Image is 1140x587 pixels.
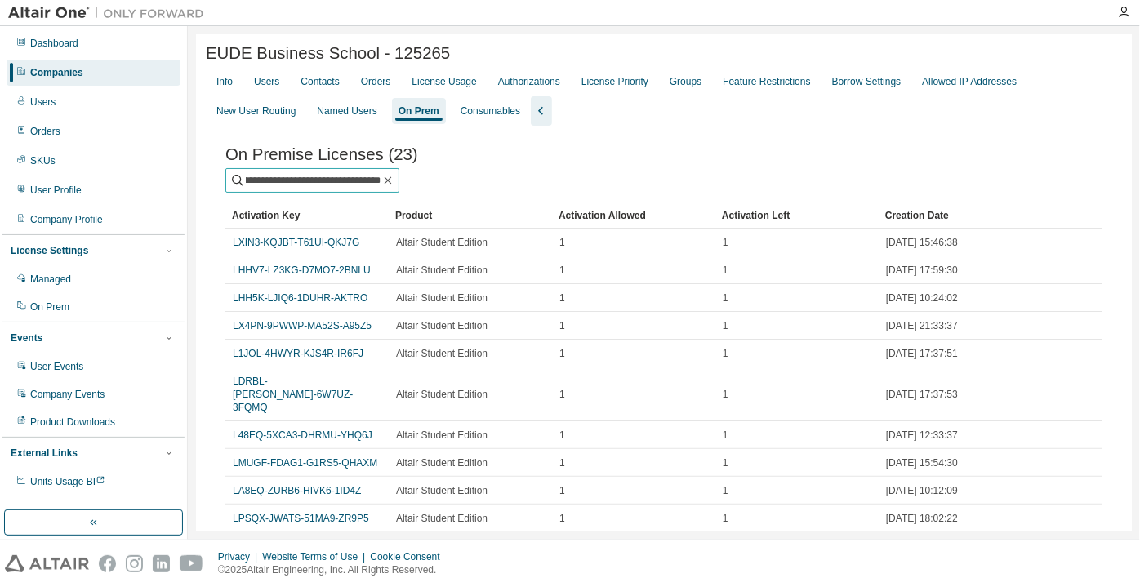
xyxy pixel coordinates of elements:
[233,457,377,469] a: LMUGF-FDAG1-G1RS5-QHAXM
[886,484,958,497] span: [DATE] 10:12:09
[886,512,958,525] span: [DATE] 18:02:22
[30,388,105,401] div: Company Events
[399,105,439,118] div: On Prem
[218,563,450,577] p: © 2025 Altair Engineering, Inc. All Rights Reserved.
[723,484,728,497] span: 1
[317,105,376,118] div: Named Users
[723,291,728,305] span: 1
[886,236,958,249] span: [DATE] 15:46:38
[412,75,476,88] div: License Usage
[832,75,902,88] div: Borrow Settings
[153,555,170,572] img: linkedin.svg
[396,512,488,525] span: Altair Student Edition
[886,319,958,332] span: [DATE] 21:33:37
[396,347,488,360] span: Altair Student Edition
[396,319,488,332] span: Altair Student Edition
[233,513,369,524] a: LPSQX-JWATS-51MA9-ZR9P5
[233,292,367,304] a: LHH5K-LJIQ6-1DUHR-AKTRO
[723,429,728,442] span: 1
[670,75,701,88] div: Groups
[723,319,728,332] span: 1
[723,236,728,249] span: 1
[30,37,78,50] div: Dashboard
[886,291,958,305] span: [DATE] 10:24:02
[559,484,565,497] span: 1
[396,291,488,305] span: Altair Student Edition
[396,429,488,442] span: Altair Student Edition
[395,202,546,229] div: Product
[723,347,728,360] span: 1
[233,237,359,248] a: LXIN3-KQJBT-T61UI-QKJ7G
[216,75,233,88] div: Info
[559,347,565,360] span: 1
[30,66,83,79] div: Companies
[396,236,488,249] span: Altair Student Edition
[559,429,565,442] span: 1
[722,202,872,229] div: Activation Left
[581,75,648,88] div: License Priority
[723,456,728,469] span: 1
[11,331,42,345] div: Events
[498,75,560,88] div: Authorizations
[126,555,143,572] img: instagram.svg
[11,244,88,257] div: License Settings
[233,348,363,359] a: L1JOL-4HWYR-KJS4R-IR6FJ
[559,512,565,525] span: 1
[396,456,488,469] span: Altair Student Edition
[559,236,565,249] span: 1
[218,550,262,563] div: Privacy
[30,154,56,167] div: SKUs
[886,347,958,360] span: [DATE] 17:37:51
[233,320,372,331] a: LX4PN-9PWWP-MA52S-A95Z5
[886,388,958,401] span: [DATE] 17:37:53
[30,125,60,138] div: Orders
[559,291,565,305] span: 1
[233,485,361,496] a: LA8EQ-ZURB6-HIVK6-1ID4Z
[723,512,728,525] span: 1
[723,75,810,88] div: Feature Restrictions
[301,75,339,88] div: Contacts
[30,300,69,314] div: On Prem
[885,202,1023,229] div: Creation Date
[262,550,370,563] div: Website Terms of Use
[11,447,78,460] div: External Links
[370,550,449,563] div: Cookie Consent
[723,264,728,277] span: 1
[216,105,296,118] div: New User Routing
[30,96,56,109] div: Users
[233,429,372,441] a: L48EQ-5XCA3-DHRMU-YHQ6J
[559,264,565,277] span: 1
[233,265,371,276] a: LHHV7-LZ3KG-D7MO7-2BNLU
[886,429,958,442] span: [DATE] 12:33:37
[180,555,203,572] img: youtube.svg
[886,456,958,469] span: [DATE] 15:54:30
[461,105,520,118] div: Consumables
[30,360,83,373] div: User Events
[254,75,279,88] div: Users
[559,319,565,332] span: 1
[8,5,212,21] img: Altair One
[361,75,391,88] div: Orders
[30,213,103,226] div: Company Profile
[886,264,958,277] span: [DATE] 17:59:30
[559,388,565,401] span: 1
[396,264,488,277] span: Altair Student Edition
[559,456,565,469] span: 1
[396,388,488,401] span: Altair Student Edition
[396,484,488,497] span: Altair Student Edition
[30,476,105,487] span: Units Usage BI
[30,184,82,197] div: User Profile
[232,202,382,229] div: Activation Key
[233,376,353,413] a: LDRBL-[PERSON_NAME]-6W7UZ-3FQMQ
[922,75,1017,88] div: Allowed IP Addresses
[99,555,116,572] img: facebook.svg
[206,44,450,63] span: EUDE Business School - 125265
[559,202,709,229] div: Activation Allowed
[723,388,728,401] span: 1
[225,145,418,164] span: On Premise Licenses (23)
[30,416,115,429] div: Product Downloads
[30,273,71,286] div: Managed
[5,555,89,572] img: altair_logo.svg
